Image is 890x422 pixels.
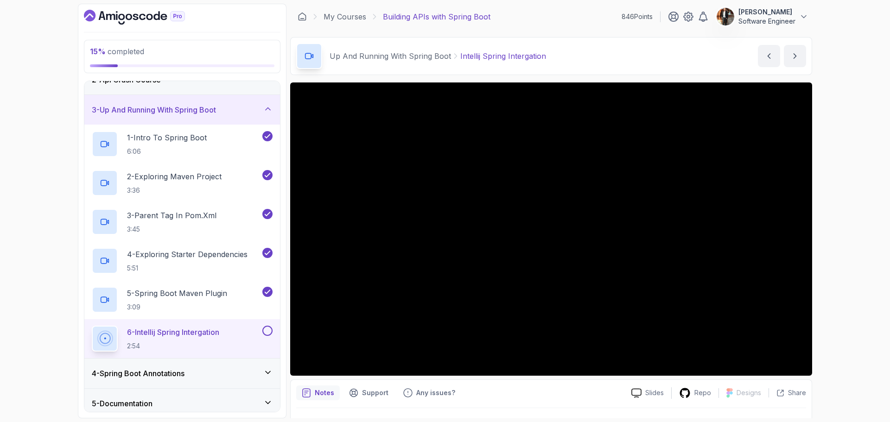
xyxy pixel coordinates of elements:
button: Share [769,388,806,397]
span: completed [90,47,144,56]
button: user profile image[PERSON_NAME]Software Engineer [716,7,808,26]
img: user profile image [717,8,734,25]
p: Slides [645,388,664,397]
p: Intellij Spring Intergation [460,50,546,62]
p: 846 Points [622,12,653,21]
p: Designs [737,388,761,397]
button: 3-Up And Running With Spring Boot [84,95,280,125]
p: Support [362,388,388,397]
p: 4 - Exploring Starter Dependencies [127,249,248,260]
a: Slides [624,388,671,398]
h3: 4 - Spring Boot Annotations [92,368,184,379]
button: 6-Intellij Spring Intergation2:54 [92,326,273,352]
button: 3-Parent Tag In pom.xml3:45 [92,209,273,235]
p: 3:45 [127,225,216,234]
a: Repo [672,387,718,399]
p: Any issues? [416,388,455,397]
button: 5-Documentation [84,389,280,418]
button: 5-Spring Boot Maven Plugin3:09 [92,287,273,313]
p: Repo [694,388,711,397]
span: 15 % [90,47,106,56]
button: Support button [343,385,394,400]
p: 3 - Parent Tag In pom.xml [127,210,216,221]
button: 1-Intro To Spring Boot6:06 [92,131,273,157]
h3: 3 - Up And Running With Spring Boot [92,104,216,115]
button: 4-Exploring Starter Dependencies5:51 [92,248,273,274]
p: 1 - Intro To Spring Boot [127,132,207,143]
p: Building APIs with Spring Boot [383,11,490,22]
button: Feedback button [398,385,461,400]
p: 2:54 [127,341,219,351]
iframe: To enrich screen reader interactions, please activate Accessibility in Grammarly extension settings [290,82,812,376]
p: Software Engineer [738,17,795,26]
a: My Courses [324,11,366,22]
p: 6 - Intellij Spring Intergation [127,327,219,338]
p: 5:51 [127,264,248,273]
a: Dashboard [298,12,307,21]
button: 2-Exploring Maven Project3:36 [92,170,273,196]
button: next content [784,45,806,67]
p: Notes [315,388,334,397]
button: previous content [758,45,780,67]
p: Up And Running With Spring Boot [330,50,451,62]
a: Dashboard [84,10,206,25]
p: 3:36 [127,186,222,195]
button: notes button [296,385,340,400]
p: 6:06 [127,147,207,156]
p: 2 - Exploring Maven Project [127,171,222,182]
p: 5 - Spring Boot Maven Plugin [127,288,227,299]
h3: 5 - Documentation [92,398,153,409]
button: 4-Spring Boot Annotations [84,359,280,388]
p: 3:09 [127,302,227,312]
p: Share [788,388,806,397]
p: [PERSON_NAME] [738,7,795,17]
